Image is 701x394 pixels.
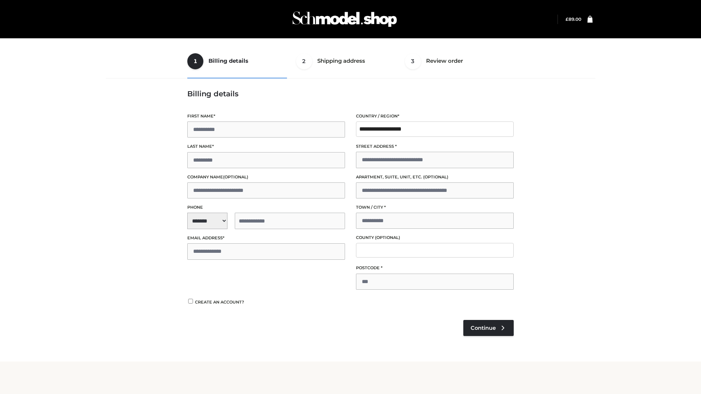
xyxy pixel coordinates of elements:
[356,204,514,211] label: Town / City
[187,113,345,120] label: First name
[187,235,345,242] label: Email address
[566,16,581,22] bdi: 89.00
[463,320,514,336] a: Continue
[356,113,514,120] label: Country / Region
[187,299,194,304] input: Create an account?
[187,89,514,98] h3: Billing details
[223,174,248,179] span: (optional)
[566,16,581,22] a: £89.00
[195,300,244,305] span: Create an account?
[375,235,400,240] span: (optional)
[356,143,514,150] label: Street address
[290,5,399,34] img: Schmodel Admin 964
[471,325,496,331] span: Continue
[356,264,514,271] label: Postcode
[187,204,345,211] label: Phone
[423,174,448,179] span: (optional)
[356,174,514,181] label: Apartment, suite, unit, etc.
[356,234,514,241] label: County
[187,143,345,150] label: Last name
[187,174,345,181] label: Company name
[566,16,568,22] span: £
